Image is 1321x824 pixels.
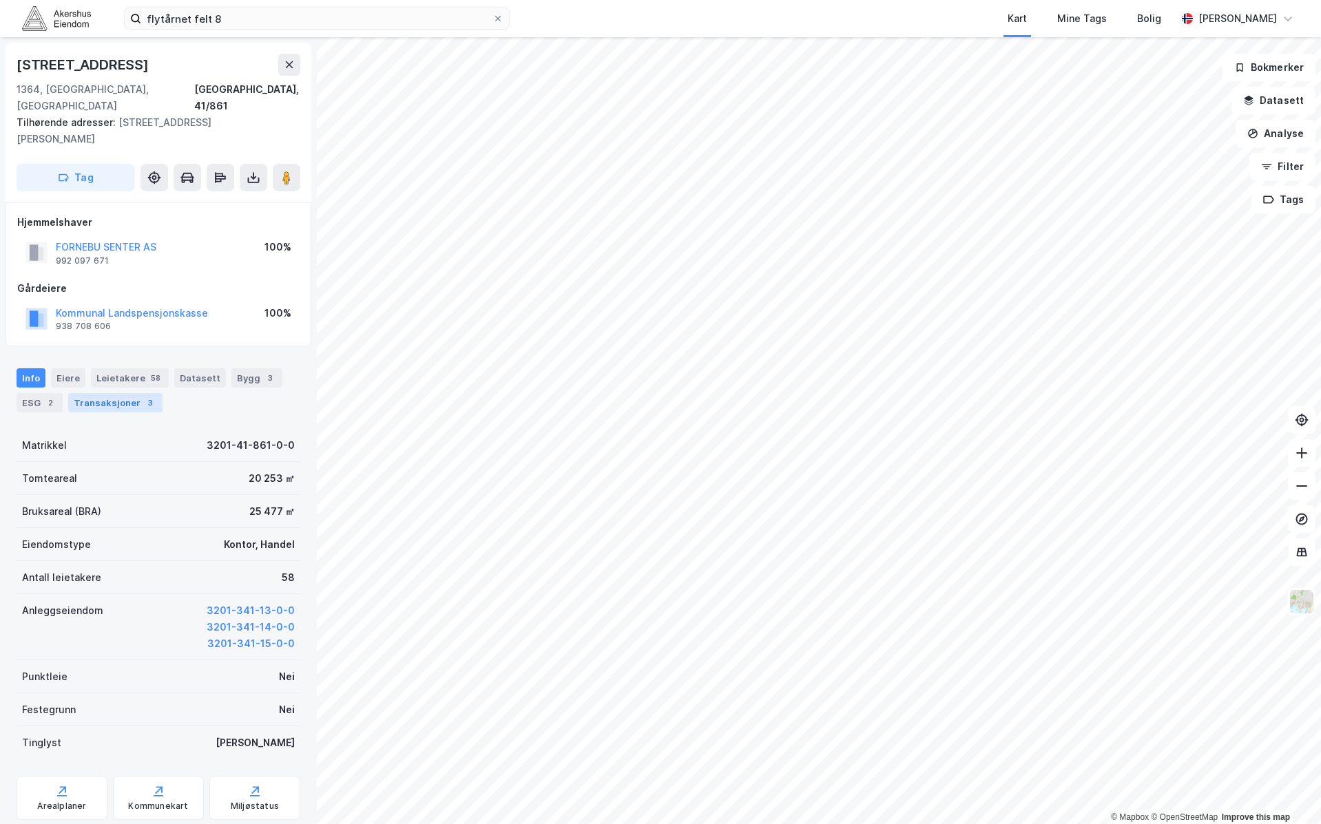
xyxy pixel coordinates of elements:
button: Tags [1251,186,1315,213]
div: 3201-41-861-0-0 [207,437,295,454]
div: Festegrunn [22,701,76,718]
button: Datasett [1231,87,1315,114]
div: 100% [264,239,291,255]
div: [PERSON_NAME] [1198,10,1277,27]
div: Leietakere [91,368,169,388]
div: Hjemmelshaver [17,214,300,231]
div: Kontor, Handel [224,536,295,553]
button: Tag [17,164,135,191]
div: ESG [17,393,63,412]
div: 58 [282,569,295,586]
img: Z [1289,589,1315,615]
div: Nei [279,701,295,718]
div: [STREET_ADDRESS][PERSON_NAME] [17,114,289,147]
input: Søk på adresse, matrikkel, gårdeiere, leietakere eller personer [141,8,492,29]
div: Bygg [231,368,282,388]
div: Anleggseiendom [22,602,103,619]
div: [STREET_ADDRESS] [17,54,152,76]
button: Bokmerker [1223,54,1315,81]
div: Eiendomstype [22,536,91,553]
div: Arealplaner [37,801,86,812]
button: Filter [1249,153,1315,180]
div: Antall leietakere [22,569,101,586]
div: 938 708 606 [56,321,111,332]
div: 100% [264,305,291,321]
button: Analyse [1236,120,1315,147]
a: Mapbox [1111,812,1149,822]
div: 58 [148,371,163,385]
div: Kommunekart [128,801,188,812]
div: Kontrollprogram for chat [1252,758,1321,824]
div: Nei [279,668,295,685]
div: 25 477 ㎡ [249,503,295,520]
div: 20 253 ㎡ [249,470,295,487]
div: Tomteareal [22,470,77,487]
div: Matrikkel [22,437,67,454]
a: Improve this map [1222,812,1290,822]
div: 2 [43,396,57,410]
button: 3201-341-14-0-0 [207,619,295,635]
div: Transaksjoner [68,393,163,412]
div: Mine Tags [1057,10,1107,27]
div: Info [17,368,45,388]
button: 3201-341-15-0-0 [207,635,295,652]
div: Kart [1008,10,1027,27]
div: Eiere [51,368,85,388]
span: Tilhørende adresser: [17,116,118,128]
div: Datasett [174,368,226,388]
div: 3 [143,396,157,410]
div: Gårdeiere [17,280,300,297]
div: Tinglyst [22,735,61,751]
div: Punktleie [22,668,67,685]
div: 992 097 671 [56,255,109,266]
div: 1364, [GEOGRAPHIC_DATA], [GEOGRAPHIC_DATA] [17,81,194,114]
a: OpenStreetMap [1151,812,1218,822]
div: [GEOGRAPHIC_DATA], 41/861 [194,81,300,114]
div: [PERSON_NAME] [216,735,295,751]
div: Miljøstatus [231,801,279,812]
div: Bruksareal (BRA) [22,503,101,520]
div: Bolig [1137,10,1161,27]
div: 3 [263,371,277,385]
img: akershus-eiendom-logo.9091f326c980b4bce74ccdd9f866810c.svg [22,6,91,30]
button: 3201-341-13-0-0 [207,602,295,619]
iframe: Chat Widget [1252,758,1321,824]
